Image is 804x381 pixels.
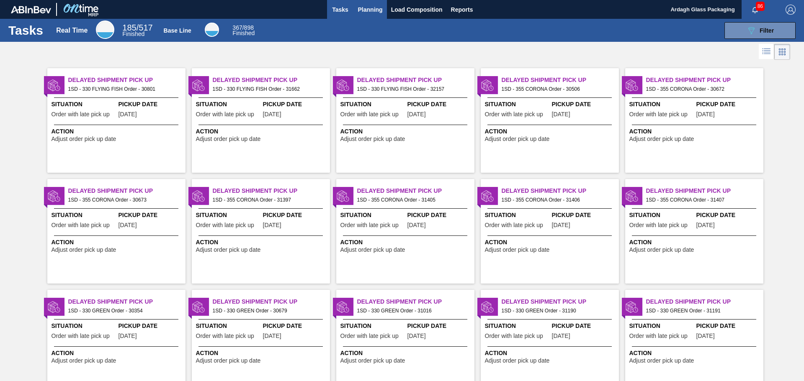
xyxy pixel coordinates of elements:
[196,136,261,142] span: Adjust order pick up date
[52,100,116,109] span: Situation
[696,222,715,228] span: 09/07/2025
[48,190,60,202] img: status
[340,238,472,247] span: Action
[407,100,472,109] span: Pickup Date
[357,297,474,306] span: Delayed Shipment Pick Up
[696,111,715,118] span: 08/21/2025
[119,100,183,109] span: Pickup Date
[196,222,254,228] span: Order with late pick up
[629,136,694,142] span: Adjust order pick up date
[696,333,715,339] span: 09/04/2025
[337,301,349,313] img: status
[407,333,426,339] span: 08/29/2025
[68,306,179,315] span: 1SD - 330 GREEN Order - 30354
[232,24,242,31] span: 367
[48,301,60,313] img: status
[774,44,790,60] div: Card Vision
[629,333,688,339] span: Order with late pick up
[340,322,405,330] span: Situation
[196,211,261,220] span: Situation
[232,24,254,31] span: / 898
[263,333,281,339] span: 08/27/2025
[263,211,328,220] span: Pickup Date
[485,247,550,253] span: Adjust order pick up date
[337,190,349,202] img: status
[552,333,570,339] span: 09/04/2025
[696,100,761,109] span: Pickup Date
[646,195,757,205] span: 1SD - 355 CORONA Order - 31407
[232,25,255,36] div: Base Line
[357,306,468,315] span: 1SD - 330 GREEN Order - 31016
[232,30,255,36] span: Finished
[485,136,550,142] span: Adjust order pick up date
[629,127,761,136] span: Action
[760,27,774,34] span: Filter
[122,31,144,37] span: Finished
[485,111,543,118] span: Order with late pick up
[646,76,763,84] span: Delayed Shipment Pick Up
[756,2,765,11] span: 86
[502,297,619,306] span: Delayed Shipment Pick Up
[122,23,136,32] span: 185
[357,76,474,84] span: Delayed Shipment Pick Up
[629,349,761,358] span: Action
[696,322,761,330] span: Pickup Date
[340,100,405,109] span: Situation
[263,322,328,330] span: Pickup Date
[192,301,205,313] img: status
[196,358,261,364] span: Adjust order pick up date
[52,247,116,253] span: Adjust order pick up date
[337,79,349,92] img: status
[485,349,617,358] span: Action
[481,79,494,92] img: status
[724,22,796,39] button: Filter
[68,76,186,84] span: Delayed Shipment Pick Up
[52,333,110,339] span: Order with late pick up
[52,136,116,142] span: Adjust order pick up date
[629,238,761,247] span: Action
[759,44,774,60] div: List Vision
[451,5,473,15] span: Reports
[407,211,472,220] span: Pickup Date
[502,76,619,84] span: Delayed Shipment Pick Up
[48,79,60,92] img: status
[119,322,183,330] span: Pickup Date
[646,187,763,195] span: Delayed Shipment Pick Up
[196,333,254,339] span: Order with late pick up
[52,127,183,136] span: Action
[122,24,152,37] div: Real Time
[357,187,474,195] span: Delayed Shipment Pick Up
[646,84,757,94] span: 1SD - 355 CORONA Order - 30672
[68,195,179,205] span: 1SD - 355 CORONA Order - 30673
[629,247,694,253] span: Adjust order pick up date
[407,111,426,118] span: 09/29/2025
[119,211,183,220] span: Pickup Date
[481,190,494,202] img: status
[502,187,619,195] span: Delayed Shipment Pick Up
[340,222,399,228] span: Order with late pick up
[196,238,328,247] span: Action
[696,211,761,220] span: Pickup Date
[629,111,688,118] span: Order with late pick up
[119,111,137,118] span: 08/19/2025
[646,306,757,315] span: 1SD - 330 GREEN Order - 31191
[213,84,323,94] span: 1SD - 330 FLYING FISH Order - 31662
[52,358,116,364] span: Adjust order pick up date
[68,84,179,94] span: 1SD - 330 FLYING FISH Order - 30801
[122,23,152,32] span: / 517
[552,222,570,228] span: 09/07/2025
[331,5,350,15] span: Tasks
[52,211,116,220] span: Situation
[481,301,494,313] img: status
[552,211,617,220] span: Pickup Date
[196,322,261,330] span: Situation
[485,333,543,339] span: Order with late pick up
[263,100,328,109] span: Pickup Date
[340,247,405,253] span: Adjust order pick up date
[407,222,426,228] span: 09/07/2025
[340,136,405,142] span: Adjust order pick up date
[8,26,45,35] h1: Tasks
[196,247,261,253] span: Adjust order pick up date
[391,5,443,15] span: Load Composition
[213,306,323,315] span: 1SD - 330 GREEN Order - 30679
